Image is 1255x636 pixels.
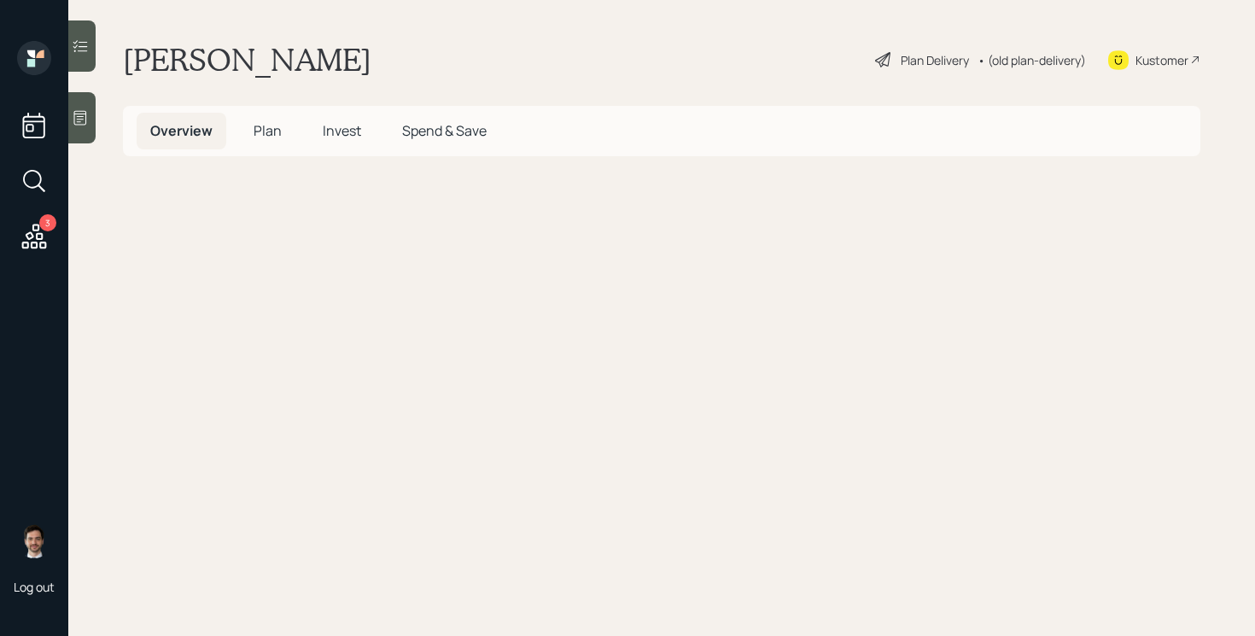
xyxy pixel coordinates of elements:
[39,214,56,231] div: 3
[254,121,282,140] span: Plan
[402,121,487,140] span: Spend & Save
[978,51,1086,69] div: • (old plan-delivery)
[150,121,213,140] span: Overview
[14,579,55,595] div: Log out
[17,524,51,558] img: jonah-coleman-headshot.png
[123,41,371,79] h1: [PERSON_NAME]
[1135,51,1188,69] div: Kustomer
[901,51,969,69] div: Plan Delivery
[323,121,361,140] span: Invest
